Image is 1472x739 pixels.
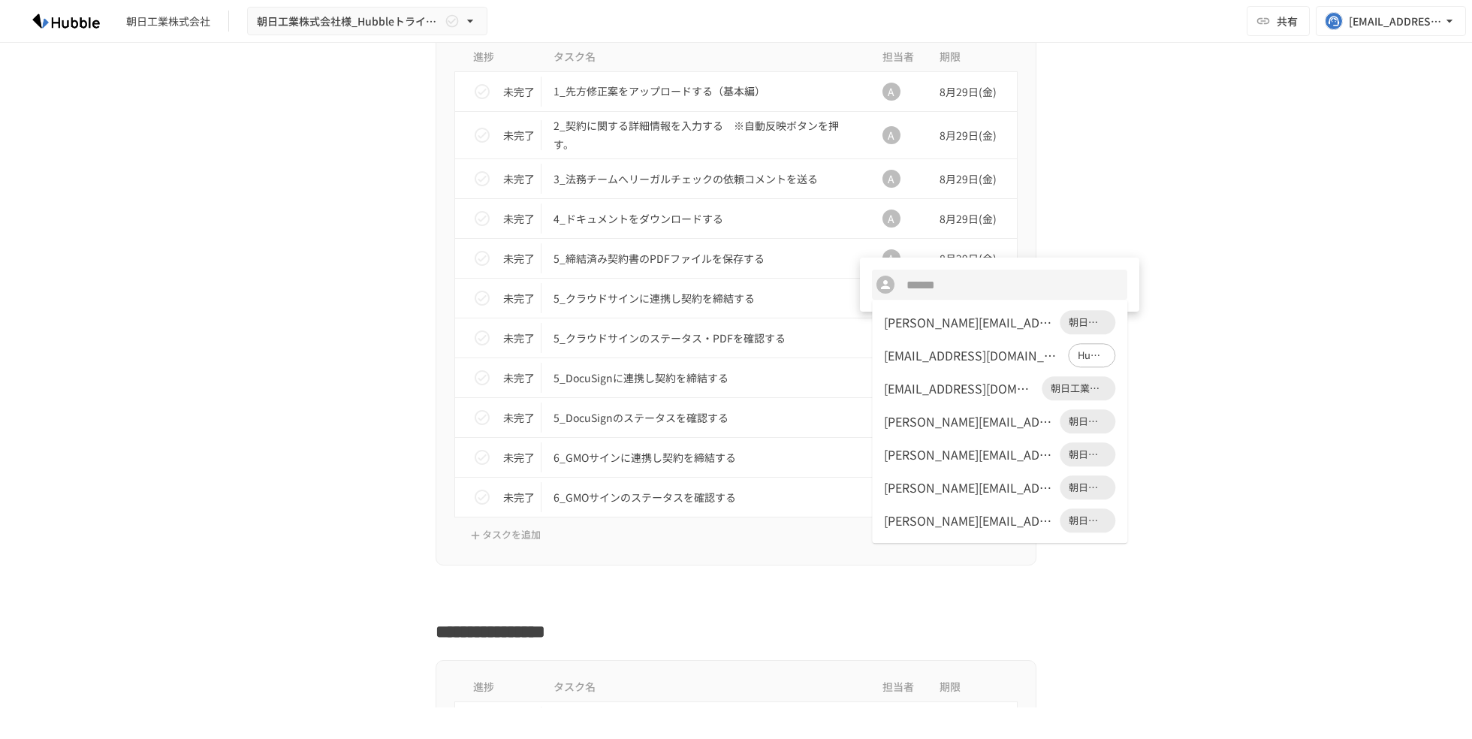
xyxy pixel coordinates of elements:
div: [EMAIL_ADDRESS][DOMAIN_NAME] [884,379,1036,397]
div: [PERSON_NAME][EMAIL_ADDRESS][DOMAIN_NAME] [884,412,1054,430]
span: 朝日工業株式会社 [1060,514,1115,529]
div: [PERSON_NAME][EMAIL_ADDRESS][DOMAIN_NAME] [884,478,1054,496]
span: 朝日工業株式会社 [1060,315,1115,330]
span: 朝日工業株式会社 [1042,382,1115,397]
span: Hubble [1069,348,1115,363]
span: 朝日工業株式会社 [1060,481,1115,496]
div: [PERSON_NAME][EMAIL_ADDRESS][DOMAIN_NAME] [884,313,1054,331]
div: [PERSON_NAME][EMAIL_ADDRESS][DOMAIN_NAME] [884,445,1054,463]
div: [PERSON_NAME][EMAIL_ADDRESS][DOMAIN_NAME] [884,511,1054,529]
span: 朝日工業株式会社 [1060,448,1115,463]
div: [EMAIL_ADDRESS][DOMAIN_NAME] [884,346,1062,364]
span: 朝日工業株式会社 [1060,415,1115,430]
